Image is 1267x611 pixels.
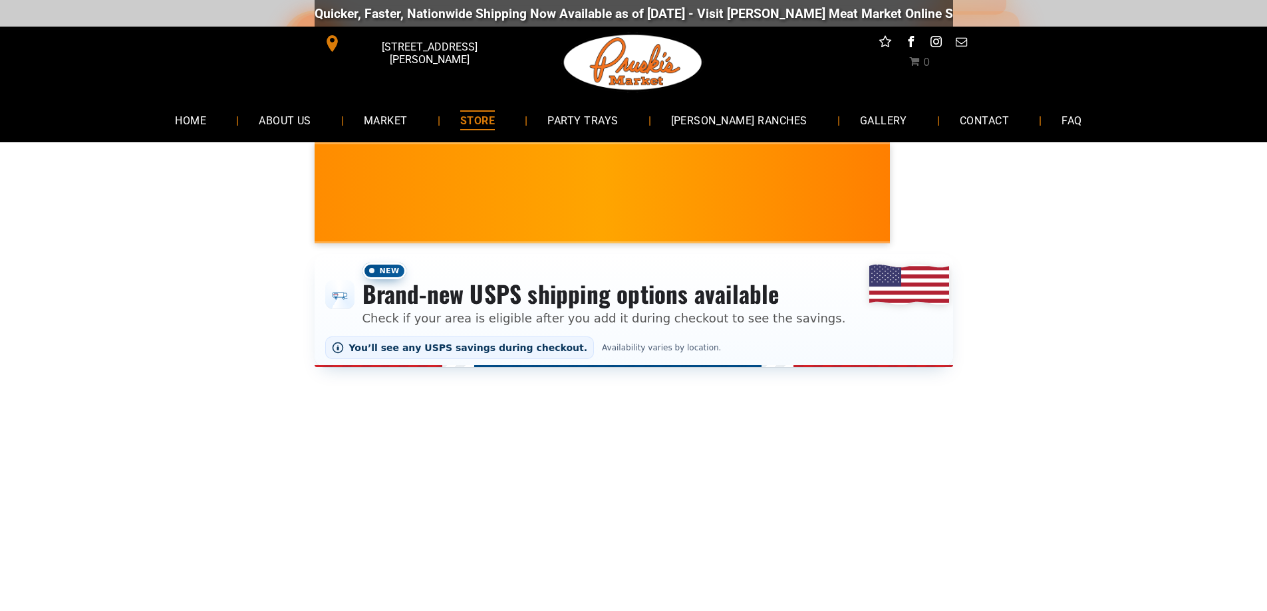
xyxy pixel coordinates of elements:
[1042,102,1101,138] a: FAQ
[927,33,944,54] a: instagram
[902,33,919,54] a: facebook
[840,102,927,138] a: GALLERY
[952,33,970,54] a: email
[315,33,518,54] a: [STREET_ADDRESS][PERSON_NAME]
[599,343,724,352] span: Availability varies by location.
[561,27,705,98] img: Pruski-s+Market+HQ+Logo2-1920w.png
[940,102,1029,138] a: CONTACT
[343,34,515,72] span: [STREET_ADDRESS][PERSON_NAME]
[315,254,953,367] div: Shipping options announcement
[344,102,428,138] a: MARKET
[440,102,515,138] a: STORE
[349,342,588,353] span: You’ll see any USPS savings during checkout.
[923,56,930,68] span: 0
[362,279,846,308] h3: Brand-new USPS shipping options available
[362,309,846,327] p: Check if your area is eligible after you add it during checkout to see the savings.
[362,263,406,279] span: New
[889,202,1150,223] span: [PERSON_NAME] MARKET
[877,33,894,54] a: Social network
[239,102,331,138] a: ABOUT US
[313,6,1119,21] div: Quicker, Faster, Nationwide Shipping Now Available as of [DATE] - Visit [PERSON_NAME] Meat Market...
[527,102,638,138] a: PARTY TRAYS
[155,102,226,138] a: HOME
[651,102,827,138] a: [PERSON_NAME] RANCHES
